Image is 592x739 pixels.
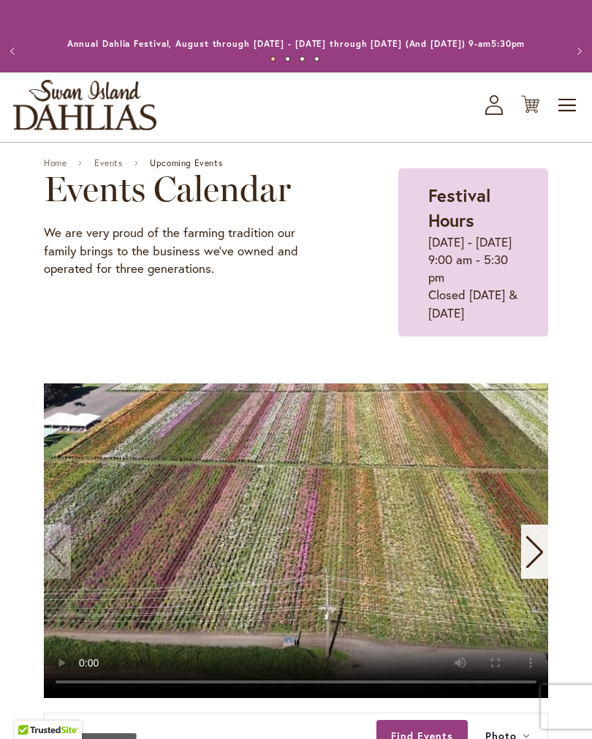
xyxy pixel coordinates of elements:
p: [DATE] - [DATE] 9:00 am - 5:30 pm Closed [DATE] & [DATE] [428,233,518,322]
a: Home [44,158,67,168]
iframe: Launch Accessibility Center [11,687,52,728]
a: Annual Dahlia Festival, August through [DATE] - [DATE] through [DATE] (And [DATE]) 9-am5:30pm [67,38,525,49]
p: We are very proud of the farming tradition our family brings to the business we've owned and oper... [44,224,325,277]
swiper-slide: 1 / 11 [44,383,548,698]
button: 1 of 4 [270,56,276,61]
button: 2 of 4 [285,56,290,61]
a: Events [94,158,123,168]
button: 3 of 4 [300,56,305,61]
button: 4 of 4 [314,56,319,61]
span: Upcoming Events [150,158,222,168]
h2: Events Calendar [44,168,325,209]
strong: Festival Hours [428,184,490,232]
button: Next [563,37,592,66]
a: store logo [13,80,156,130]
